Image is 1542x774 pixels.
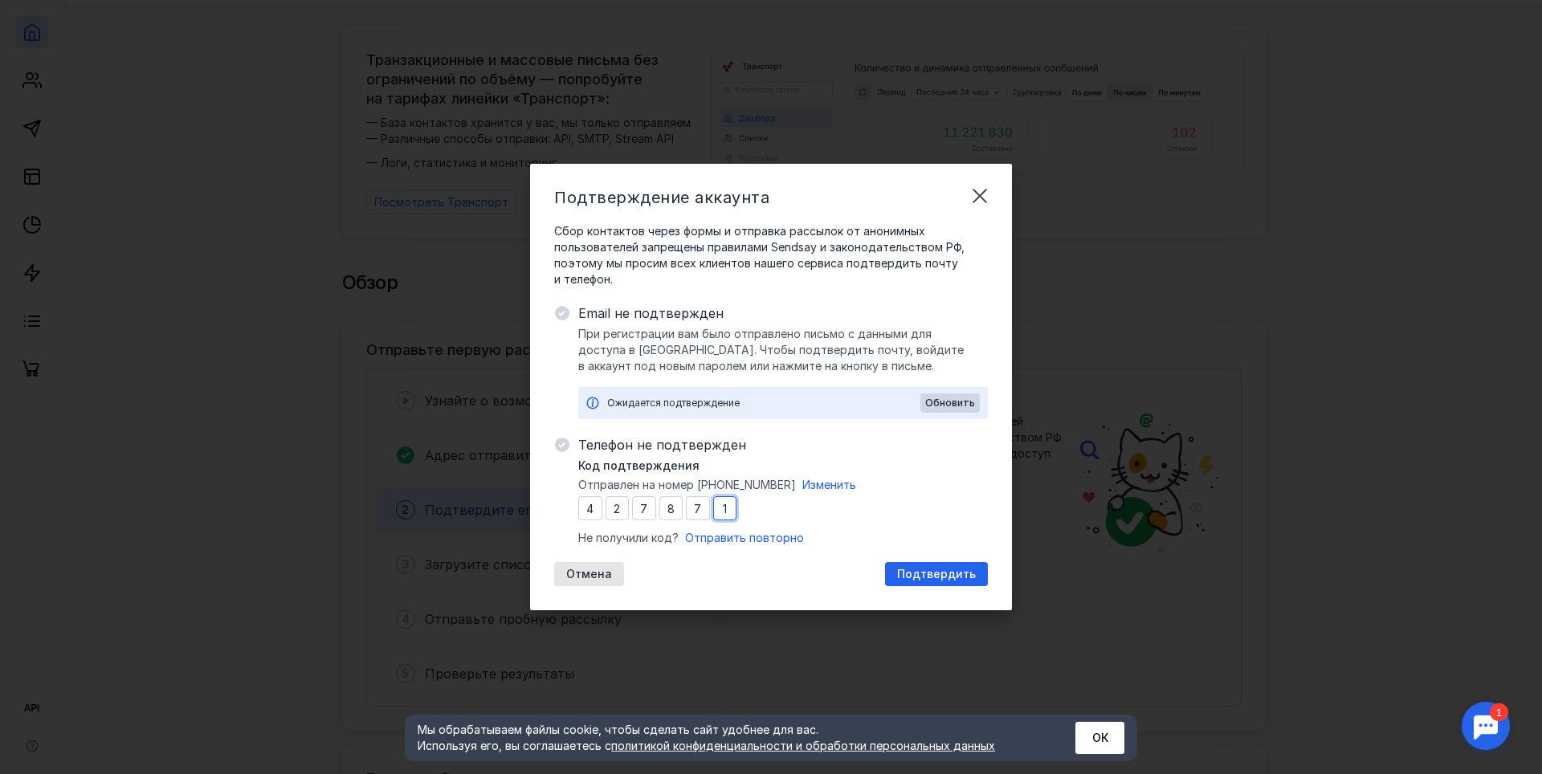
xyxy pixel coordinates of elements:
div: Мы обрабатываем файлы cookie, чтобы сделать сайт удобнее для вас. Используя его, вы соглашаетесь c [418,722,1036,754]
input: 0 [686,496,710,520]
div: 1 [36,10,55,27]
div: Ожидается подтверждение [607,395,920,411]
span: Телефон не подтвержден [578,435,988,454]
input: 0 [606,496,630,520]
span: Код подтверждения [578,458,700,474]
span: Подтверждение аккаунта [554,188,769,207]
input: 0 [578,496,602,520]
span: Обновить [925,397,975,409]
span: Отмена [566,568,612,581]
input: 0 [632,496,656,520]
span: Изменить [802,478,856,491]
button: Изменить [802,477,856,493]
span: Отправить повторно [685,531,804,544]
span: При регистрации вам было отправлено письмо с данными для доступа в [GEOGRAPHIC_DATA]. Чтобы подтв... [578,326,988,374]
a: политикой конфиденциальности и обработки персональных данных [611,739,995,752]
span: Сбор контактов через формы и отправка рассылок от анонимных пользователей запрещены правилами Sen... [554,223,988,287]
button: Отправить повторно [685,530,804,546]
button: Подтвердить [885,562,988,586]
input: 0 [659,496,683,520]
input: 0 [713,496,737,520]
span: Email не подтвержден [578,303,988,323]
button: Отмена [554,562,624,586]
span: Подтвердить [897,568,976,581]
button: ОК [1075,722,1124,754]
button: Обновить [920,393,980,413]
span: Отправлен на номер [PHONE_NUMBER] [578,477,796,493]
span: Не получили код? [578,530,679,546]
